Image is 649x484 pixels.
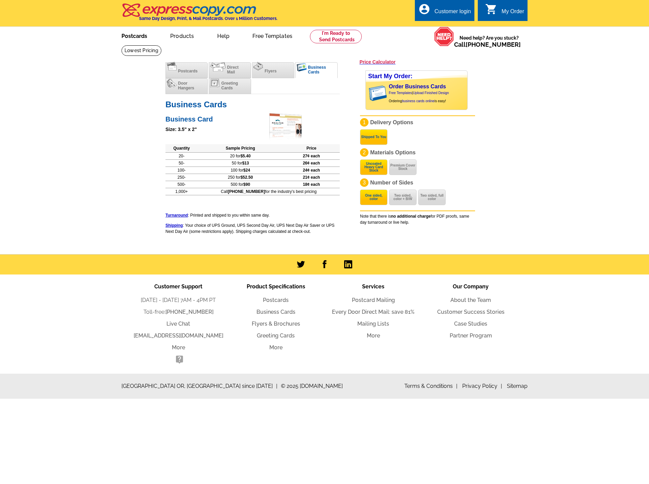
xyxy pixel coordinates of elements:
[134,332,223,339] a: [EMAIL_ADDRESS][DOMAIN_NAME]
[453,283,489,290] span: Our Company
[359,59,396,65] a: Price Calculator
[366,71,467,82] div: Start My Order:
[303,182,320,187] span: 18¢ each
[485,3,497,15] i: shopping_cart
[227,65,239,74] span: Direct Mail
[514,327,649,484] iframe: LiveChat chat widget
[252,321,300,327] a: Flyers & Brochures
[221,81,238,90] span: Greeting Cards
[370,119,413,125] span: Delivery Options
[165,101,340,108] h1: Business Cards
[362,283,384,290] span: Services
[139,16,277,21] h4: Same Day Design, Print, & Mail Postcards. Over 1 Million Customers.
[130,308,227,316] li: Toll-free:
[391,214,430,219] b: no additional charge
[360,190,387,205] button: One sided, color
[242,27,303,43] a: Free Templates
[206,27,241,43] a: Help
[198,144,283,153] th: Sample Pricing
[370,180,413,185] span: Number of Sides
[198,167,283,174] td: 100 for
[165,174,198,181] td: 250-
[165,222,340,235] p: : Your choice of UPS Ground, UPS Second Day Air, UPS Next Day Air Saver or UPS Next Day Air (some...
[389,84,446,89] a: Order Business Cards
[360,211,475,225] div: Note that there is for PDF proofs, same day turnaround or live help.
[263,297,289,303] a: Postcards
[178,81,194,90] span: Door Hangers
[303,175,320,180] span: 21¢ each
[167,79,177,87] img: doorhangers.png
[454,41,521,48] span: Call
[466,41,521,48] a: [PHONE_NUMBER]
[303,168,320,173] span: 24¢ each
[165,167,198,174] td: 100-
[360,118,368,127] div: 1
[257,332,295,339] a: Greeting Cards
[402,99,434,103] a: business cards online
[454,35,524,48] span: Need help? Are you stuck?
[121,8,277,21] a: Same Day Design, Print, & Mail Postcards. Over 1 Million Customers.
[357,321,389,327] a: Mailing Lists
[241,175,253,180] span: $52.50
[269,344,283,351] a: More
[165,212,340,218] p: : Printed and shipped to you within same day.
[165,126,340,133] div: Size: 3.5" x 2"
[366,82,371,104] img: background image for business card ordering arrow
[165,213,188,218] a: Turnaround
[281,382,343,390] span: © 2025 [DOMAIN_NAME]
[389,91,449,103] span: | Ordering is easy!
[165,181,198,188] td: 500-
[352,297,395,303] a: Postcard Mailing
[172,344,185,351] a: More
[450,332,492,339] a: Partner Program
[165,223,183,228] a: Shipping
[243,182,250,187] span: $90
[159,27,205,43] a: Products
[165,188,198,195] td: 1,000+
[370,150,416,155] span: Materials Options
[165,309,214,315] a: [PHONE_NUMBER]
[256,309,295,315] a: Business Cards
[450,297,491,303] a: About the Team
[210,62,226,71] img: directmail.png
[297,63,307,71] img: businesscards_c.png
[130,296,227,304] li: [DATE] - [DATE] 7AM - 4PM PT
[437,309,505,315] a: Customer Success Stories
[501,8,524,18] div: My Order
[198,174,283,181] td: 250 for
[413,91,449,95] a: Upload Finished Design
[308,65,326,74] span: Business Cards
[165,152,198,159] td: 20-
[111,27,158,43] a: Postcards
[283,144,340,153] th: Price
[247,283,305,290] span: Product Specifications
[241,154,251,158] span: $5.40
[367,82,391,104] img: stack of business cards in a holder
[243,168,250,173] span: $24
[360,159,387,175] button: Uncoated Heavy Card Stock
[165,113,340,123] h2: Business Card
[389,190,417,205] button: Two sided, color + B/W
[462,383,502,389] a: Privacy Policy
[360,178,368,187] div: 3
[165,144,198,153] th: Quantity
[454,321,487,327] a: Case Studies
[360,129,387,145] button: Shipped To You
[389,91,412,95] a: Free Templates
[154,283,202,290] span: Customer Support
[121,382,277,390] span: [GEOGRAPHIC_DATA] OR, [GEOGRAPHIC_DATA] since [DATE]
[303,154,320,158] span: 27¢ each
[360,148,368,157] div: 2
[404,383,457,389] a: Terms & Conditions
[198,152,283,159] td: 20 for
[210,79,220,87] img: greetingcards.png
[434,8,471,18] div: Customer login
[434,27,454,46] img: help
[166,321,190,327] a: Live Chat
[265,69,276,73] span: Flyers
[332,309,415,315] a: Every Door Direct Mail: save 81%
[167,62,177,70] img: postcards.png
[418,7,471,16] a: account_circle Customer login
